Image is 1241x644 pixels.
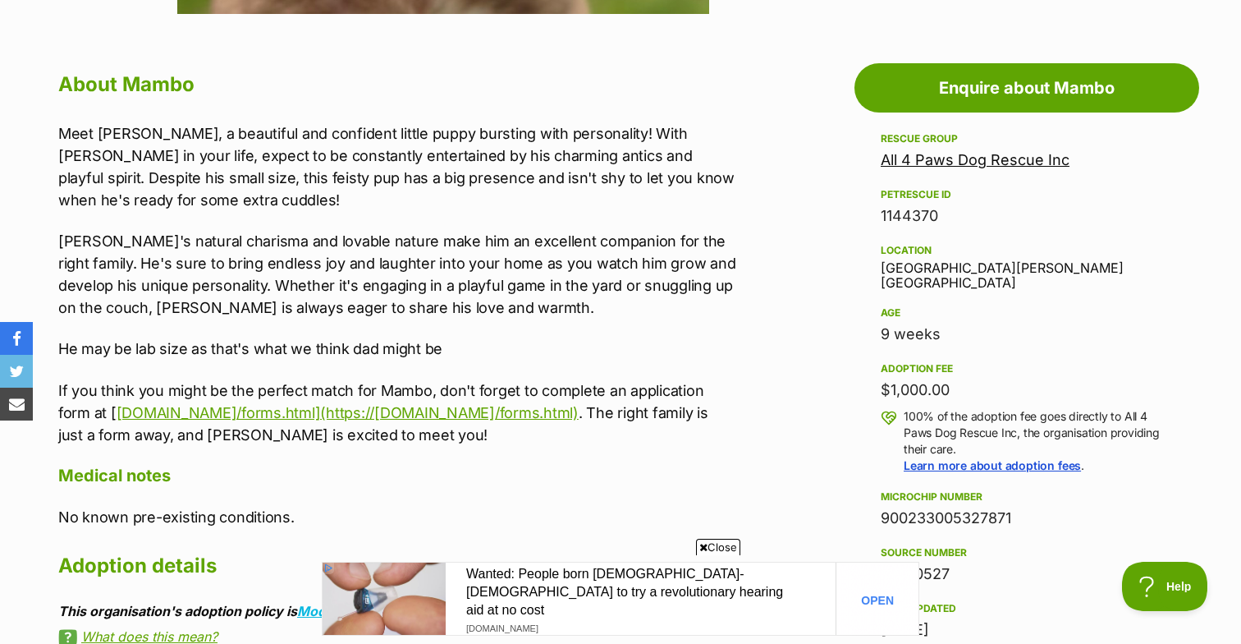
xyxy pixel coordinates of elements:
a: Enquire about Mambo [854,63,1199,113]
a: Learn more about adoption fees [904,458,1081,472]
p: [PERSON_NAME]'s natural charisma and lovable nature make him an excellent companion for the right... [58,230,736,319]
p: 100% of the adoption fee goes directly to All 4 Paws Dog Rescue Inc, the organisation providing t... [904,408,1173,474]
span: Close [696,539,740,555]
p: If you think you might be the perfect match for Mambo, don't forget to complete an application fo... [58,379,736,446]
div: Source number [881,546,1173,559]
div: Adoption fee [881,362,1173,375]
p: Meet [PERSON_NAME], a beautiful and confident little puppy bursting with personality! With [PERSO... [58,122,736,211]
p: He may be lab size as that's what we think dad might be [58,338,736,360]
div: This organisation's adoption policy is [58,604,736,619]
div: 1144370 [881,205,1173,228]
a: All 4 Paws Dog Rescue Inc [881,151,1069,168]
div: $1,000.00 [881,379,1173,402]
h2: About Mambo [58,67,736,103]
iframe: Help Scout Beacon - Open [1122,562,1208,611]
div: Microchip number [881,490,1173,504]
div: PetRescue ID [881,188,1173,201]
a: [DOMAIN_NAME]/forms.html](https://[DOMAIN_NAME]/forms.html) [117,404,579,421]
p: No known pre-existing conditions. [58,506,736,528]
div: Location [881,244,1173,257]
div: RE100527 [881,563,1173,586]
div: [GEOGRAPHIC_DATA][PERSON_NAME][GEOGRAPHIC_DATA] [881,241,1173,291]
div: 9 weeks [881,323,1173,346]
div: Last updated [881,602,1173,615]
a: Moderate [297,603,360,619]
a: What does this mean? [58,629,736,644]
iframe: Advertisement [322,562,919,636]
h2: Adoption details [58,548,736,584]
h4: Medical notes [58,465,736,486]
div: Rescue group [881,132,1173,145]
div: [DATE] [881,619,1173,642]
div: 900233005327871 [881,507,1173,530]
div: Age [881,306,1173,320]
